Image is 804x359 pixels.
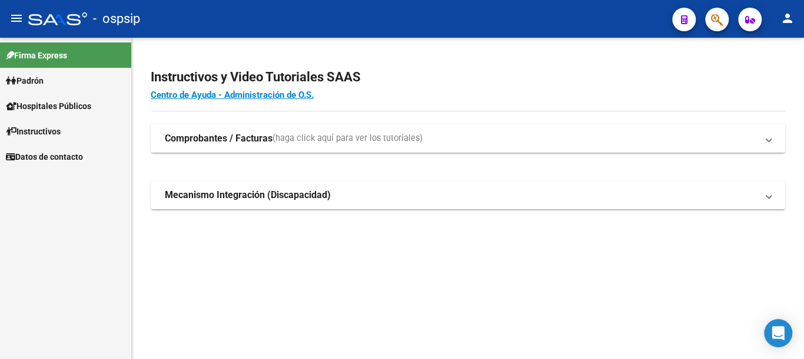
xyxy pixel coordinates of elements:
[151,66,785,88] h2: Instructivos y Video Tutoriales SAAS
[6,150,83,163] span: Datos de contacto
[764,319,792,347] div: Open Intercom Messenger
[6,74,44,87] span: Padrón
[6,100,91,113] span: Hospitales Públicos
[780,11,795,25] mat-icon: person
[151,124,785,153] mat-expansion-panel-header: Comprobantes / Facturas(haga click aquí para ver los tutoriales)
[273,132,423,145] span: (haga click aquí para ver los tutoriales)
[93,6,140,32] span: - ospsip
[165,189,331,202] strong: Mecanismo Integración (Discapacidad)
[9,11,24,25] mat-icon: menu
[165,132,273,145] strong: Comprobantes / Facturas
[6,125,61,138] span: Instructivos
[151,181,785,209] mat-expansion-panel-header: Mecanismo Integración (Discapacidad)
[151,90,314,100] a: Centro de Ayuda - Administración de O.S.
[6,49,67,62] span: Firma Express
